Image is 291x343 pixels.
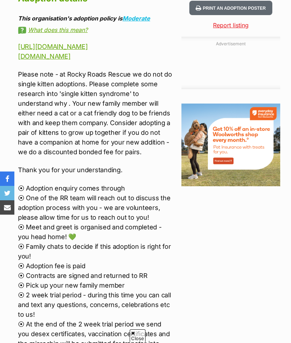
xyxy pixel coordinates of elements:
[181,21,280,29] a: Report listing
[181,104,280,186] img: Everyday Insurance by Woolworths promotional banner
[18,165,172,175] p: Thank you for your understanding.
[189,1,272,15] button: Print an adoption poster
[181,37,280,89] div: Advertisement
[18,27,172,33] a: What does this mean?
[18,15,172,22] div: This organisation's adoption policy is
[130,329,145,342] span: Close
[18,69,172,157] p: Please note - at Rocky Roads Rescue we do not do single kitten adoptions. Please complete some re...
[18,43,88,50] a: [URL][DOMAIN_NAME]
[123,15,150,22] a: Moderate
[18,52,71,60] a: [DOMAIN_NAME]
